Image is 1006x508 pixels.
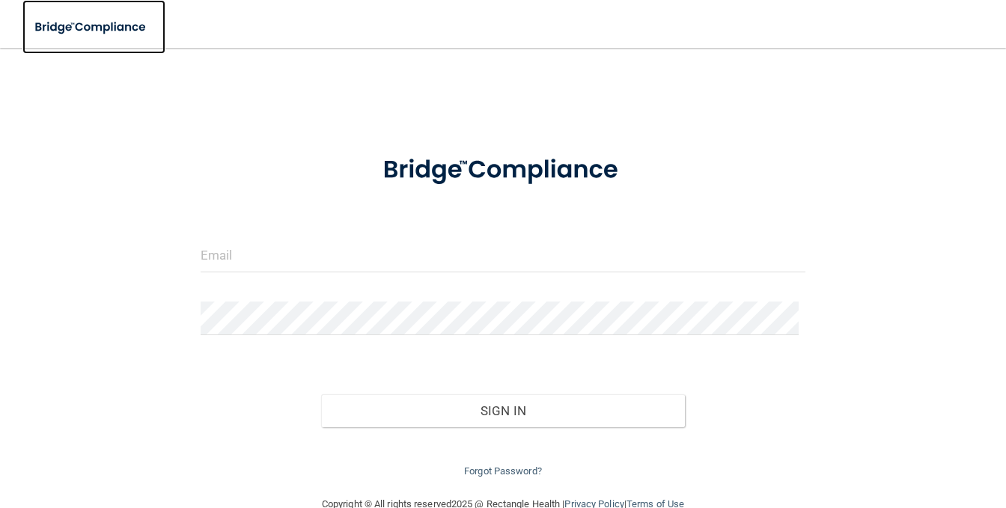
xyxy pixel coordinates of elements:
a: Forgot Password? [464,465,542,477]
button: Sign In [321,394,684,427]
img: bridge_compliance_login_screen.278c3ca4.svg [357,138,648,203]
iframe: Drift Widget Chat Controller [748,403,988,462]
input: Email [201,239,806,272]
img: bridge_compliance_login_screen.278c3ca4.svg [22,12,160,43]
